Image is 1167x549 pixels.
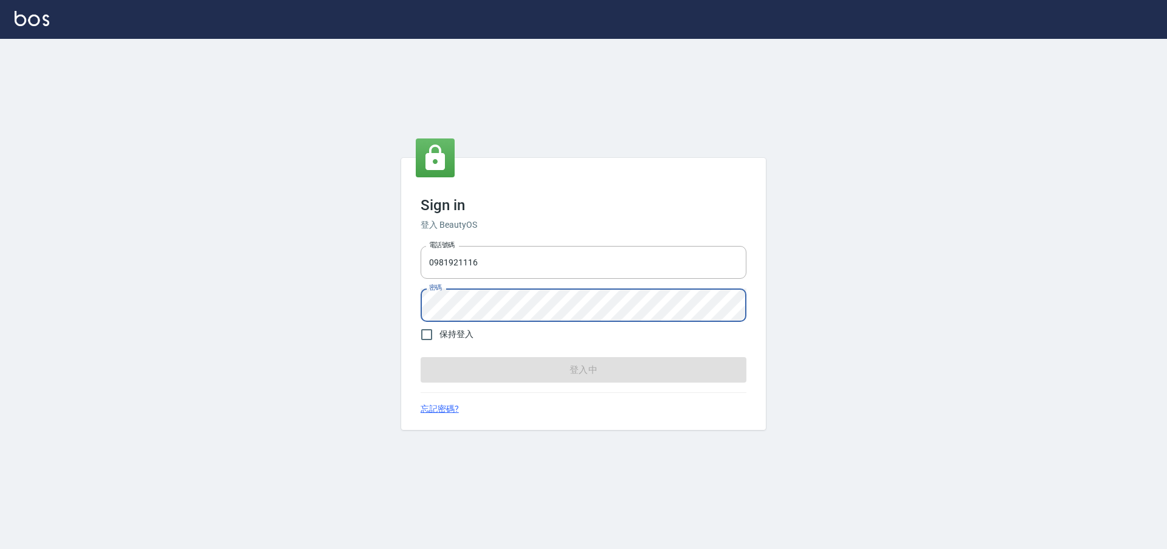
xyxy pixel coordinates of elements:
label: 電話號碼 [429,240,455,250]
h6: 登入 BeautyOS [421,219,746,231]
label: 密碼 [429,283,442,292]
span: 保持登入 [439,328,473,341]
img: Logo [15,11,49,26]
h3: Sign in [421,197,746,214]
a: 忘記密碼? [421,403,459,415]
